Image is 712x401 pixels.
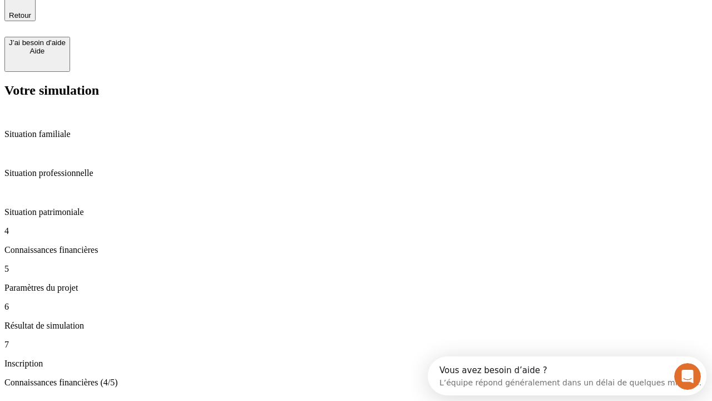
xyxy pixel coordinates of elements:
div: Aide [9,47,66,55]
p: Résultat de simulation [4,321,708,331]
div: Vous avez besoin d’aide ? [12,9,274,18]
p: Connaissances financières [4,245,708,255]
p: Situation patrimoniale [4,207,708,217]
p: Inscription [4,359,708,369]
div: L’équipe répond généralement dans un délai de quelques minutes. [12,18,274,30]
div: J’ai besoin d'aide [9,38,66,47]
iframe: Intercom live chat [674,363,701,390]
p: 4 [4,226,708,236]
p: Connaissances financières (4/5) [4,378,708,388]
p: Situation professionnelle [4,168,708,178]
iframe: Intercom live chat discovery launcher [428,356,706,395]
span: Retour [9,11,31,19]
div: Ouvrir le Messenger Intercom [4,4,306,35]
p: Situation familiale [4,129,708,139]
p: 5 [4,264,708,274]
p: 7 [4,340,708,350]
p: 6 [4,302,708,312]
button: J’ai besoin d'aideAide [4,37,70,72]
h2: Votre simulation [4,83,708,98]
p: Paramètres du projet [4,283,708,293]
